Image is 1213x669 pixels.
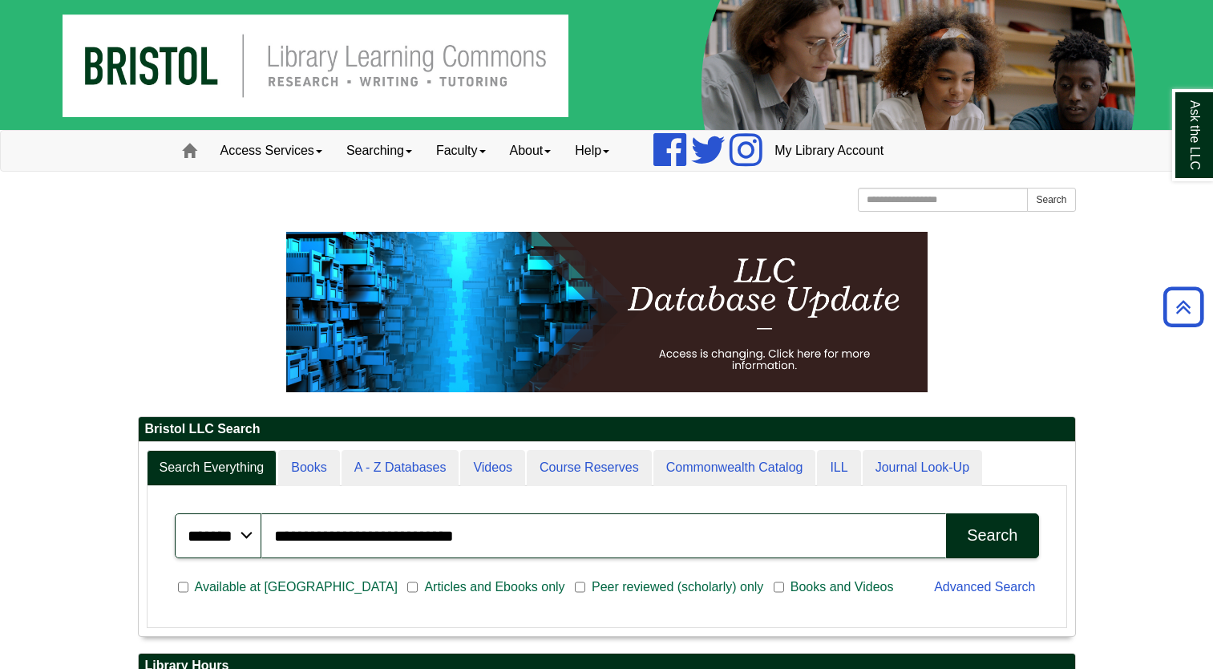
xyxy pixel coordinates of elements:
[498,131,564,171] a: About
[342,450,459,486] a: A - Z Databases
[863,450,982,486] a: Journal Look-Up
[1027,188,1075,212] button: Search
[178,580,188,594] input: Available at [GEOGRAPHIC_DATA]
[147,450,277,486] a: Search Everything
[527,450,652,486] a: Course Reserves
[460,450,525,486] a: Videos
[946,513,1038,558] button: Search
[967,526,1017,545] div: Search
[208,131,334,171] a: Access Services
[188,578,404,597] span: Available at [GEOGRAPHIC_DATA]
[653,450,816,486] a: Commonwealth Catalog
[774,580,784,594] input: Books and Videos
[286,232,928,392] img: HTML tutorial
[334,131,424,171] a: Searching
[934,580,1035,594] a: Advanced Search
[407,580,418,594] input: Articles and Ebooks only
[585,578,770,597] span: Peer reviewed (scholarly) only
[139,417,1075,442] h2: Bristol LLC Search
[762,131,896,171] a: My Library Account
[1158,296,1209,318] a: Back to Top
[418,578,571,597] span: Articles and Ebooks only
[424,131,498,171] a: Faculty
[575,580,585,594] input: Peer reviewed (scholarly) only
[278,450,339,486] a: Books
[784,578,900,597] span: Books and Videos
[817,450,860,486] a: ILL
[563,131,621,171] a: Help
